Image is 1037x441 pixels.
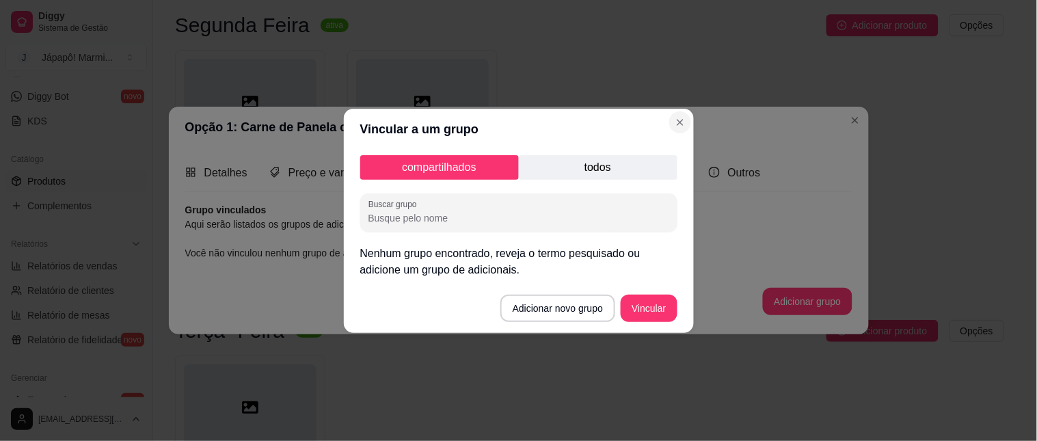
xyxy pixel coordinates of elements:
[621,295,677,322] button: Vincular
[368,198,422,210] label: Buscar grupo
[360,155,519,180] p: compartilhados
[519,155,677,180] p: todos
[368,211,669,225] input: Buscar grupo
[500,295,615,322] button: Adicionar novo grupo
[344,109,694,150] header: Vincular a um grupo
[360,245,677,278] p: Nenhum grupo encontrado, reveja o termo pesquisado ou adicione um grupo de adicionais.
[669,111,691,133] button: Close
